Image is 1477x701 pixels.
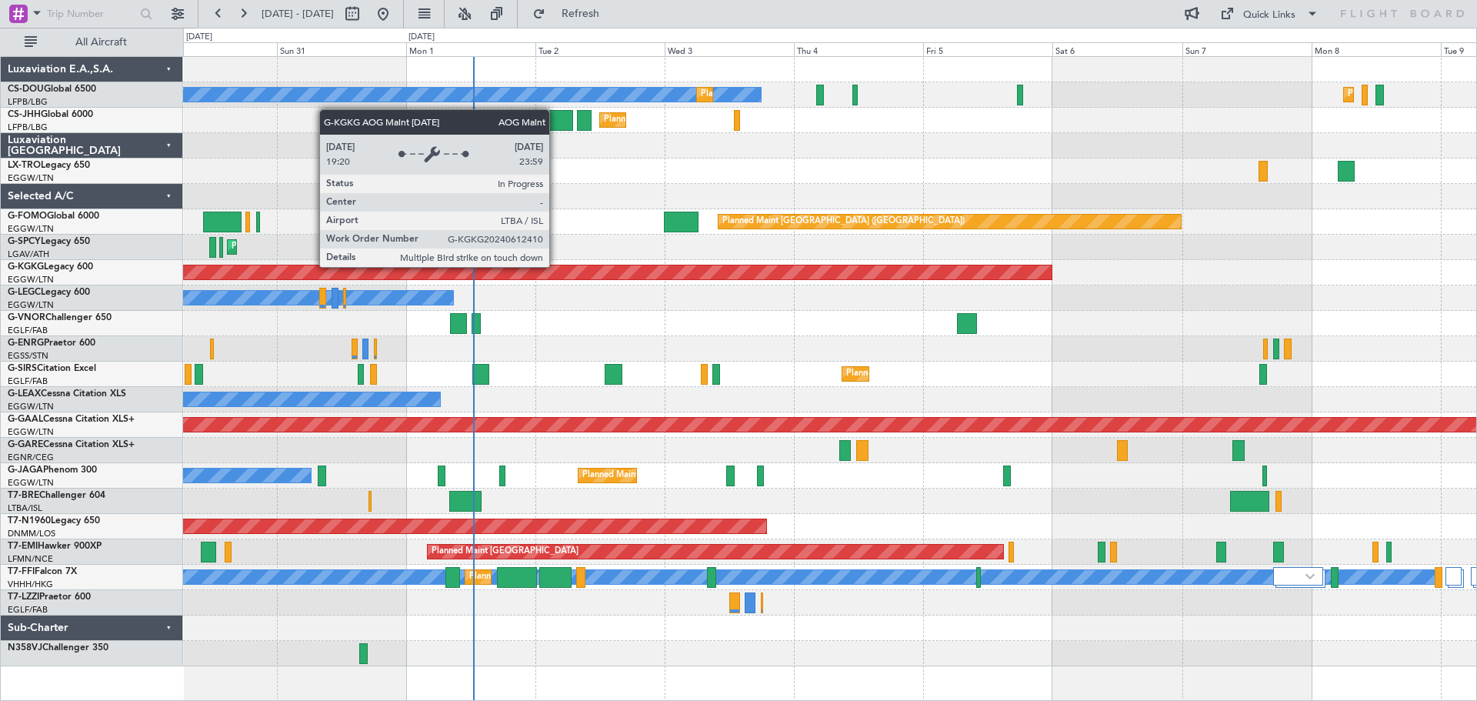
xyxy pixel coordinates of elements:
a: EGLF/FAB [8,376,48,387]
a: T7-EMIHawker 900XP [8,542,102,551]
a: EGLF/FAB [8,604,48,616]
span: LX-TRO [8,161,41,170]
a: EGGW/LTN [8,426,54,438]
a: EGGW/LTN [8,401,54,412]
div: Planned Maint Athens ([PERSON_NAME] Intl) [232,235,408,259]
span: T7-EMI [8,542,38,551]
span: G-ENRG [8,339,44,348]
button: Quick Links [1212,2,1326,26]
div: Sun 31 [277,42,406,56]
a: T7-LZZIPraetor 600 [8,593,91,602]
span: G-LEAX [8,389,41,399]
div: Sat 6 [1052,42,1182,56]
a: VHHH/HKG [8,579,53,590]
span: T7-LZZI [8,593,39,602]
span: Refresh [548,8,613,19]
div: Tue 2 [535,42,665,56]
a: G-GARECessna Citation XLS+ [8,440,135,449]
button: All Aircraft [17,30,167,55]
a: EGSS/STN [8,350,48,362]
a: G-SPCYLegacy 650 [8,237,90,246]
img: arrow-gray.svg [1305,573,1315,579]
span: G-VNOR [8,313,45,322]
div: Planned Maint [GEOGRAPHIC_DATA] ([GEOGRAPHIC_DATA] Intl) [469,566,726,589]
span: G-GARE [8,440,43,449]
a: T7-FFIFalcon 7X [8,567,77,576]
a: G-SIRSCitation Excel [8,364,96,373]
a: G-KGKGLegacy 600 [8,262,93,272]
a: LFPB/LBG [8,96,48,108]
a: EGGW/LTN [8,299,54,311]
div: Sun 7 [1182,42,1312,56]
div: Sat 30 [147,42,276,56]
a: LGAV/ATH [8,249,49,260]
a: DNMM/LOS [8,528,55,539]
a: EGGW/LTN [8,477,54,489]
a: G-GAALCessna Citation XLS+ [8,415,135,424]
span: All Aircraft [40,37,162,48]
a: G-LEGCLegacy 600 [8,288,90,297]
a: T7-N1960Legacy 650 [8,516,100,526]
a: G-ENRGPraetor 600 [8,339,95,348]
div: Planned Maint [GEOGRAPHIC_DATA] ([GEOGRAPHIC_DATA]) [604,108,846,132]
div: Mon 1 [406,42,535,56]
a: LTBA/ISL [8,502,42,514]
span: G-LEGC [8,288,41,297]
button: Refresh [525,2,618,26]
a: G-JAGAPhenom 300 [8,466,97,475]
a: EGLF/FAB [8,325,48,336]
span: CS-JHH [8,110,41,119]
div: [DATE] [408,31,435,44]
div: Mon 8 [1312,42,1441,56]
div: [DATE] [186,31,212,44]
div: Cleaning [GEOGRAPHIC_DATA] ([PERSON_NAME] Intl) [324,235,541,259]
a: CS-JHHGlobal 6000 [8,110,93,119]
span: T7-FFI [8,567,35,576]
div: Planned Maint [GEOGRAPHIC_DATA] ([GEOGRAPHIC_DATA]) [722,210,965,233]
a: EGGW/LTN [8,172,54,184]
span: CS-DOU [8,85,44,94]
div: Planned Maint [GEOGRAPHIC_DATA] ([GEOGRAPHIC_DATA]) [701,83,943,106]
a: EGGW/LTN [8,274,54,285]
a: EGGW/LTN [8,223,54,235]
span: T7-BRE [8,491,39,500]
span: N358VJ [8,643,42,653]
a: G-VNORChallenger 650 [8,313,112,322]
span: G-FOMO [8,212,47,221]
a: N358VJChallenger 350 [8,643,108,653]
span: G-GAAL [8,415,43,424]
div: Quick Links [1243,8,1295,23]
span: G-SIRS [8,364,37,373]
div: Planned Maint [GEOGRAPHIC_DATA] [432,540,578,563]
div: Thu 4 [794,42,923,56]
a: EGNR/CEG [8,452,54,463]
span: G-SPCY [8,237,41,246]
a: LFMN/NCE [8,553,53,565]
input: Trip Number [47,2,135,25]
a: LX-TROLegacy 650 [8,161,90,170]
span: [DATE] - [DATE] [262,7,334,21]
a: G-FOMOGlobal 6000 [8,212,99,221]
span: G-KGKG [8,262,44,272]
div: Wed 3 [665,42,794,56]
a: LFPB/LBG [8,122,48,133]
a: CS-DOUGlobal 6500 [8,85,96,94]
a: G-LEAXCessna Citation XLS [8,389,126,399]
div: Fri 5 [923,42,1052,56]
div: Planned Maint [GEOGRAPHIC_DATA] ([GEOGRAPHIC_DATA]) [582,464,825,487]
div: Planned Maint [GEOGRAPHIC_DATA] ([GEOGRAPHIC_DATA]) [846,362,1089,386]
span: G-JAGA [8,466,43,475]
span: T7-N1960 [8,516,51,526]
a: T7-BREChallenger 604 [8,491,105,500]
